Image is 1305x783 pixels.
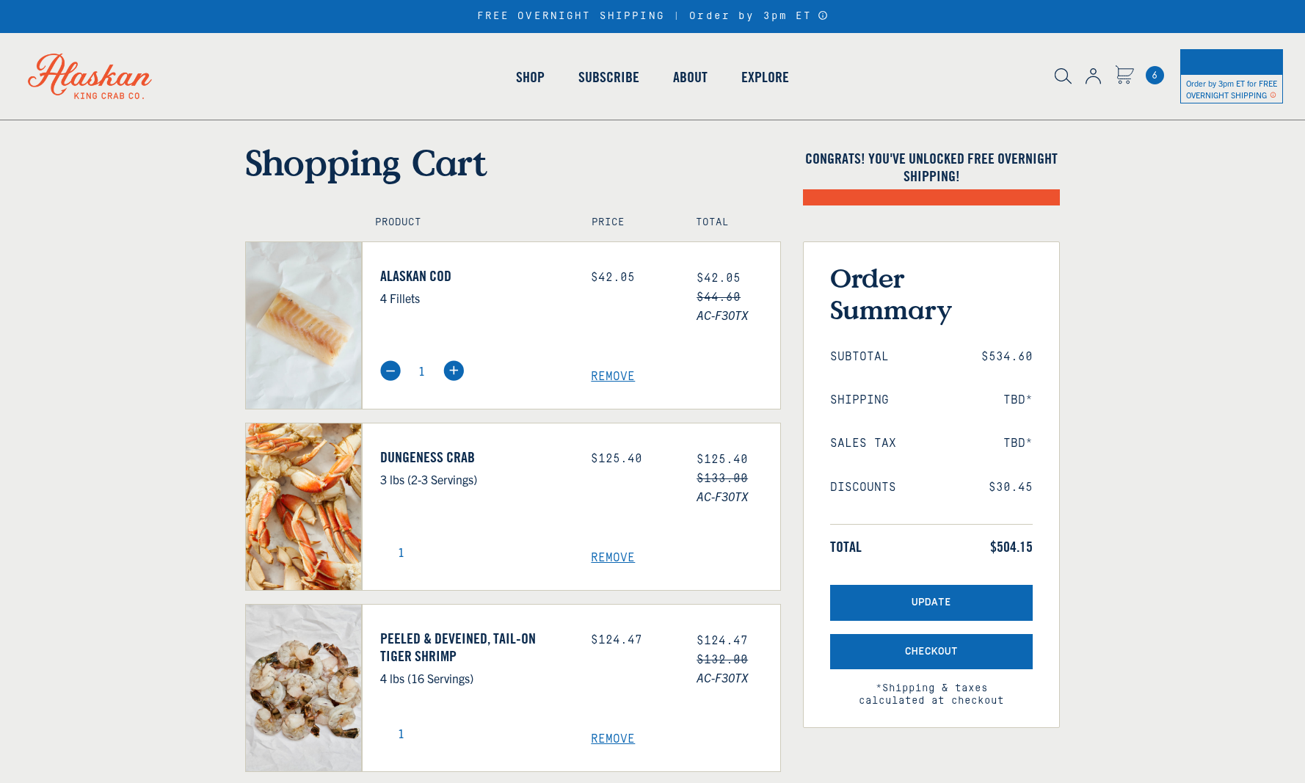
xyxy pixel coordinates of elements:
[246,423,361,590] img: Dungeness Crab - 3 lbs (2-3 Servings)
[1146,66,1164,84] span: 6
[818,10,829,21] a: Announcement Bar Modal
[697,653,748,666] s: $132.00
[724,35,806,119] a: Explore
[245,141,781,183] h1: Shopping Cart
[830,437,896,451] span: Sales Tax
[697,305,780,324] span: AC-F30TX
[803,150,1060,185] h4: Congrats! You've unlocked FREE OVERNIGHT SHIPPING!
[830,538,862,556] span: Total
[246,242,361,409] img: Alaskan Cod - 4 Fillets
[1270,90,1276,100] span: Shipping Notice Icon
[380,267,570,285] a: Alaskan Cod
[380,470,570,489] p: 3 lbs (2-3 Servings)
[697,453,748,466] span: $125.40
[7,33,172,120] img: Alaskan King Crab Co. logo
[830,481,896,495] span: Discounts
[656,35,724,119] a: About
[912,597,951,609] span: Update
[591,732,780,746] a: Remove
[380,448,570,466] a: Dungeness Crab
[380,360,401,381] img: minus
[561,35,656,119] a: Subscribe
[591,633,675,647] div: $124.47
[830,350,889,364] span: Subtotal
[990,538,1033,556] span: $504.15
[697,634,748,647] span: $124.47
[830,669,1033,707] span: *Shipping & taxes calculated at checkout
[592,216,664,229] h4: Price
[697,272,741,285] span: $42.05
[830,634,1033,670] button: Checkout
[830,393,889,407] span: Shipping
[591,370,780,384] a: Remove
[697,487,780,506] span: AC-F30TX
[591,551,780,565] a: Remove
[1146,66,1164,84] a: Cart
[591,271,675,285] div: $42.05
[591,452,675,466] div: $125.40
[989,481,1033,495] span: $30.45
[830,262,1033,325] h3: Order Summary
[1186,78,1277,100] span: Order by 3pm ET for FREE OVERNIGHT SHIPPING
[1086,68,1101,84] img: account
[380,288,570,307] p: 4 Fillets
[380,630,570,665] a: Peeled & Deveined, Tail-On Tiger Shrimp
[246,605,361,771] img: Peeled & Deveined, Tail-On Tiger Shrimp - 4 lbs (16 Servings)
[375,216,561,229] h4: Product
[830,585,1033,621] button: Update
[443,360,464,381] img: plus
[697,668,780,687] span: AC-F30TX
[697,291,741,304] s: $44.60
[697,472,748,485] s: $133.00
[981,350,1033,364] span: $534.60
[1055,68,1072,84] img: search
[696,216,768,229] h4: Total
[477,10,829,23] div: FREE OVERNIGHT SHIPPING | Order by 3pm ET
[499,35,561,119] a: Shop
[1115,65,1134,87] a: Cart
[380,669,570,688] p: 4 lbs (16 Servings)
[905,646,958,658] span: Checkout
